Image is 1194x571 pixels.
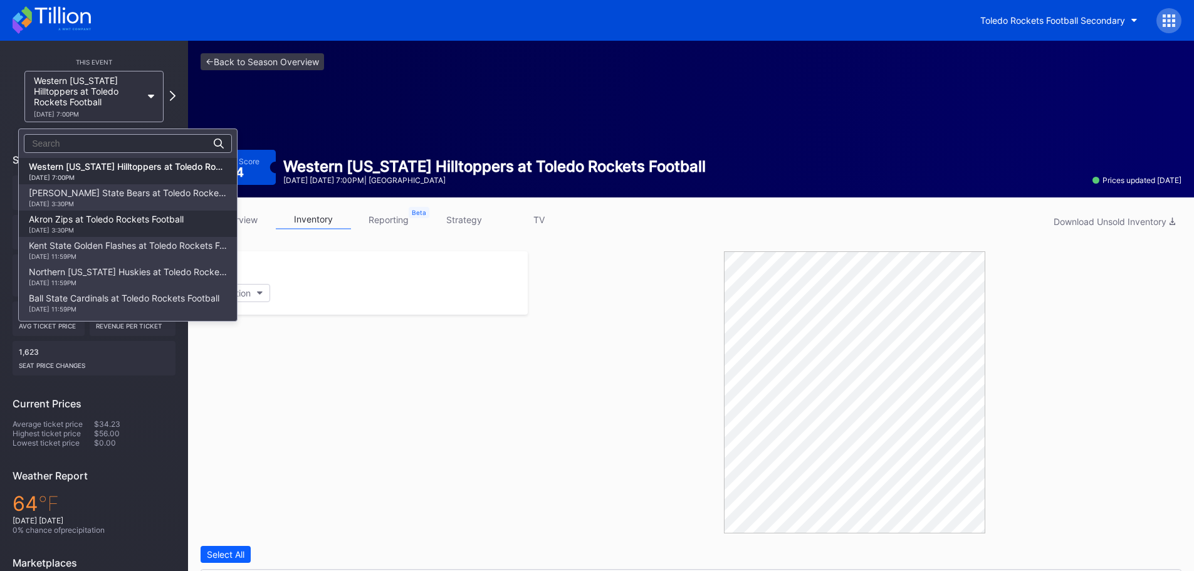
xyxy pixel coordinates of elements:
[29,293,219,313] div: Ball State Cardinals at Toledo Rockets Football
[29,253,227,260] div: [DATE] 11:59PM
[29,214,184,234] div: Akron Zips at Toledo Rockets Football
[29,279,227,286] div: [DATE] 11:59PM
[29,200,227,207] div: [DATE] 3:30PM
[29,187,227,207] div: [PERSON_NAME] State Bears at Toledo Rockets Football
[29,240,227,260] div: Kent State Golden Flashes at Toledo Rockets Football
[29,305,219,313] div: [DATE] 11:59PM
[29,174,227,181] div: [DATE] 7:00PM
[29,266,227,286] div: Northern [US_STATE] Huskies at Toledo Rockets Football
[29,226,184,234] div: [DATE] 3:30PM
[29,161,227,181] div: Western [US_STATE] Hilltoppers at Toledo Rockets Football
[32,139,142,149] input: Search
